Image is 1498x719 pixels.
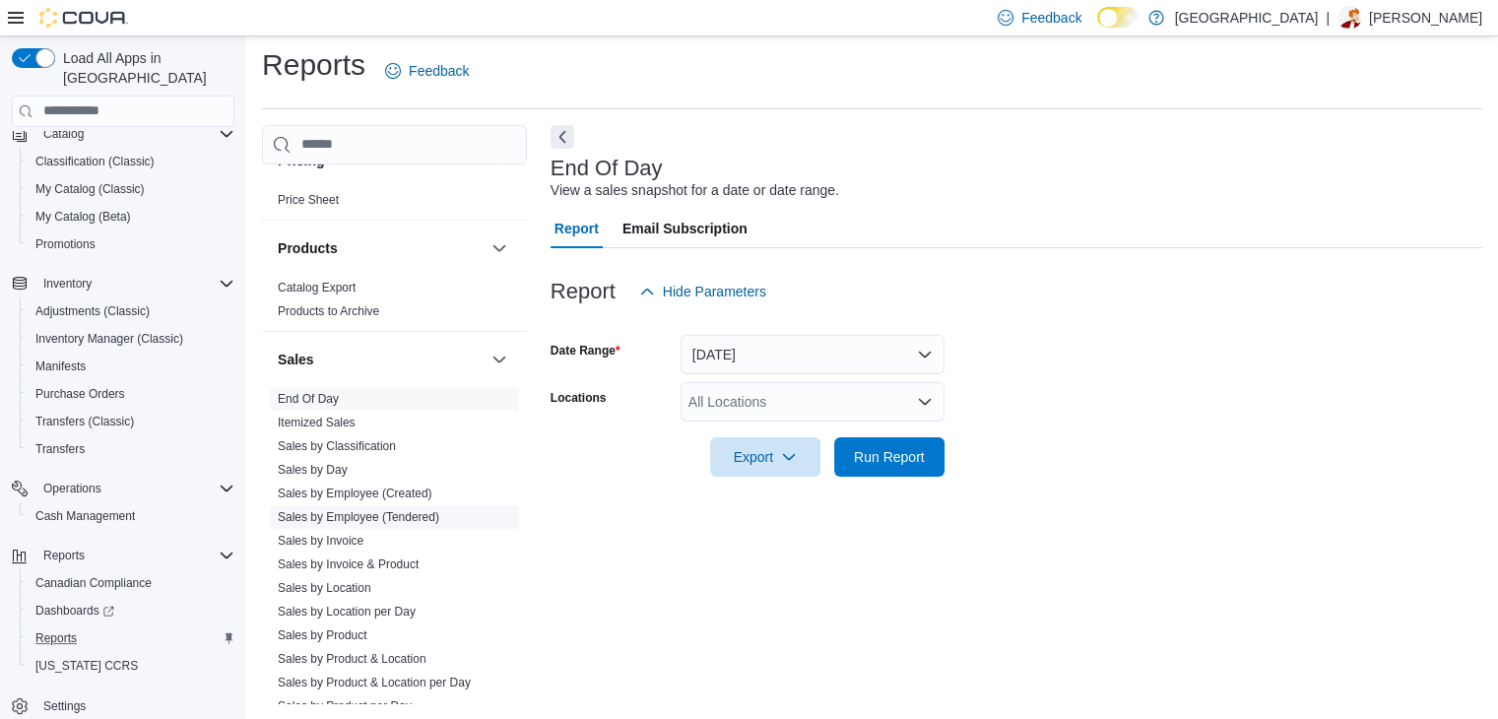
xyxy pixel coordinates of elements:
a: Dashboards [20,597,242,624]
span: Products to Archive [278,303,379,319]
button: Manifests [20,353,242,380]
button: Export [710,437,820,477]
p: [PERSON_NAME] [1369,6,1482,30]
span: Inventory [35,272,234,295]
a: Sales by Classification [278,439,396,453]
span: Canadian Compliance [28,571,234,595]
span: Purchase Orders [35,386,125,402]
span: Sales by Employee (Created) [278,486,432,501]
span: Feedback [1021,8,1081,28]
a: Price Sheet [278,193,339,207]
span: Transfers [28,437,234,461]
button: Canadian Compliance [20,569,242,597]
a: Sales by Day [278,463,348,477]
button: Cash Management [20,502,242,530]
span: Adjustments (Classic) [35,303,150,319]
a: Dashboards [28,599,122,622]
span: Inventory Manager (Classic) [28,327,234,351]
p: [GEOGRAPHIC_DATA] [1174,6,1318,30]
span: Purchase Orders [28,382,234,406]
button: Run Report [834,437,944,477]
span: Sales by Invoice [278,533,363,549]
a: Transfers [28,437,93,461]
div: Daniel McIntosh [1337,6,1361,30]
button: Transfers (Classic) [20,408,242,435]
button: Reports [20,624,242,652]
span: My Catalog (Classic) [35,181,145,197]
button: Sales [278,350,484,369]
button: Catalog [4,120,242,148]
span: Catalog [35,122,234,146]
p: | [1326,6,1330,30]
span: Manifests [35,359,86,374]
button: Next [551,125,574,149]
h3: Products [278,238,338,258]
a: Reports [28,626,85,650]
span: Classification (Classic) [28,150,234,173]
span: Price Sheet [278,192,339,208]
button: Hide Parameters [631,272,774,311]
button: My Catalog (Beta) [20,203,242,230]
span: Sales by Day [278,462,348,478]
a: Sales by Product & Location per Day [278,676,471,689]
span: Dashboards [28,599,234,622]
a: Feedback [377,51,477,91]
span: Reports [43,548,85,563]
span: Cash Management [28,504,234,528]
span: Reports [28,626,234,650]
span: End Of Day [278,391,339,407]
button: Operations [4,475,242,502]
span: Manifests [28,355,234,378]
button: [US_STATE] CCRS [20,652,242,680]
a: Catalog Export [278,281,356,294]
span: Transfers [35,441,85,457]
span: Inventory Manager (Classic) [35,331,183,347]
span: Settings [43,698,86,714]
span: Operations [43,481,101,496]
h1: Reports [262,45,365,85]
button: [DATE] [681,335,944,374]
a: Classification (Classic) [28,150,163,173]
span: [US_STATE] CCRS [35,658,138,674]
a: Canadian Compliance [28,571,160,595]
span: Catalog [43,126,84,142]
button: Operations [35,477,109,500]
a: Settings [35,694,94,718]
span: Report [554,209,599,248]
button: Catalog [35,122,92,146]
button: Inventory [4,270,242,297]
a: End Of Day [278,392,339,406]
a: Sales by Product [278,628,367,642]
button: Inventory Manager (Classic) [20,325,242,353]
span: Sales by Classification [278,438,396,454]
a: Sales by Location [278,581,371,595]
a: Itemized Sales [278,416,356,429]
img: Cova [39,8,128,28]
div: Pricing [262,188,527,220]
span: Itemized Sales [278,415,356,430]
span: My Catalog (Classic) [28,177,234,201]
span: Sales by Location [278,580,371,596]
h3: Sales [278,350,314,369]
a: Cash Management [28,504,143,528]
span: Dashboards [35,603,114,619]
button: Classification (Classic) [20,148,242,175]
span: Sales by Location per Day [278,604,416,620]
a: Transfers (Classic) [28,410,142,433]
button: Reports [4,542,242,569]
a: Manifests [28,355,94,378]
button: Products [278,238,484,258]
span: Catalog Export [278,280,356,295]
a: Sales by Invoice [278,534,363,548]
button: Pricing [488,149,511,172]
span: Washington CCRS [28,654,234,678]
span: Run Report [854,447,925,467]
button: Transfers [20,435,242,463]
span: Cash Management [35,508,135,524]
span: My Catalog (Beta) [28,205,234,229]
span: Reports [35,630,77,646]
span: Sales by Product & Location [278,651,426,667]
button: Products [488,236,511,260]
label: Locations [551,390,607,406]
button: Sales [488,348,511,371]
